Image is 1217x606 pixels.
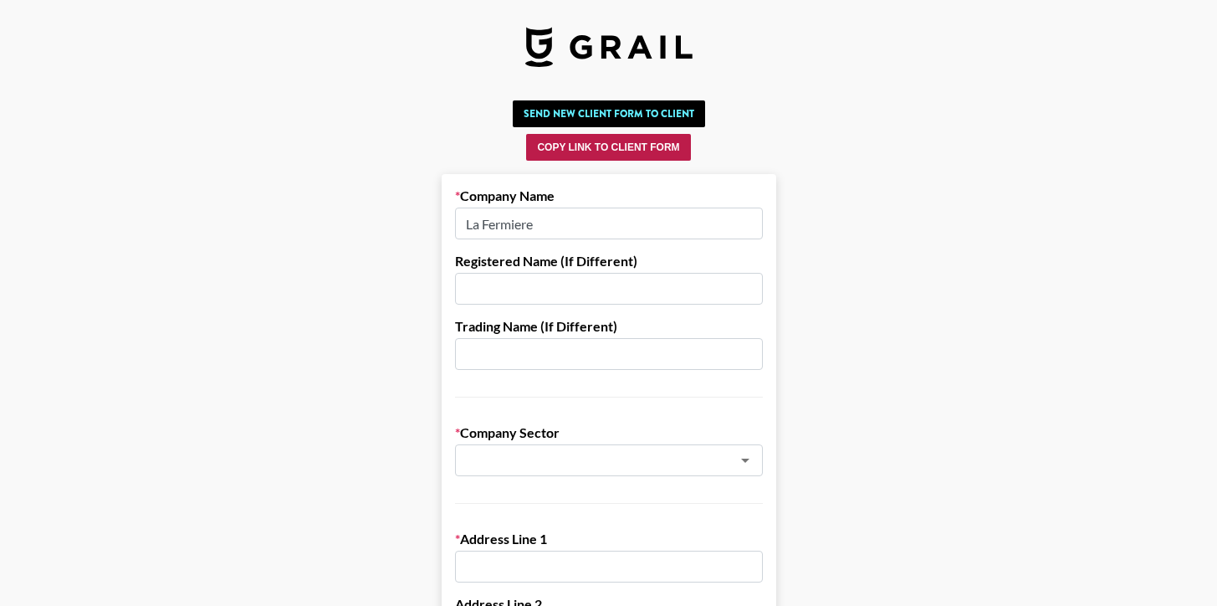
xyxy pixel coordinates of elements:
button: Open [734,449,757,472]
label: Address Line 1 [455,531,763,547]
label: Company Sector [455,424,763,441]
label: Trading Name (If Different) [455,318,763,335]
button: Copy Link to Client Form [526,134,690,161]
label: Company Name [455,187,763,204]
label: Registered Name (If Different) [455,253,763,270]
button: Send New Client Form to Client [513,100,705,127]
img: Grail Talent Logo [525,27,693,67]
